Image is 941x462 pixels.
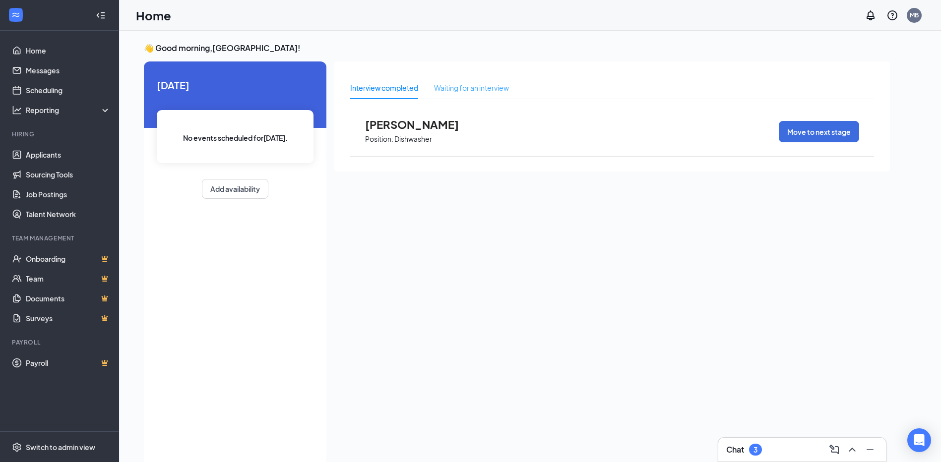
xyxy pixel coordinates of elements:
a: Home [26,41,111,60]
h1: Home [136,7,171,24]
a: DocumentsCrown [26,289,111,308]
a: OnboardingCrown [26,249,111,269]
div: Switch to admin view [26,442,95,452]
a: Job Postings [26,184,111,204]
div: 3 [753,446,757,454]
button: ComposeMessage [826,442,842,458]
p: Position: [365,134,393,144]
svg: Collapse [96,10,106,20]
a: Sourcing Tools [26,165,111,184]
svg: WorkstreamLogo [11,10,21,20]
svg: Notifications [865,9,877,21]
button: Minimize [862,442,878,458]
div: Team Management [12,234,109,242]
a: Messages [26,60,111,80]
p: Dishwasher [394,134,432,144]
svg: QuestionInfo [886,9,898,21]
span: [PERSON_NAME] [365,118,474,131]
div: Hiring [12,130,109,138]
button: ChevronUp [844,442,860,458]
div: Open Intercom Messenger [907,428,931,452]
span: [DATE] [157,77,314,93]
a: Scheduling [26,80,111,100]
div: Reporting [26,105,111,115]
div: Interview completed [350,82,418,93]
button: Add availability [202,179,268,199]
h3: Chat [726,444,744,455]
svg: Settings [12,442,22,452]
a: PayrollCrown [26,353,111,373]
div: Payroll [12,338,109,346]
svg: Minimize [864,444,876,456]
h3: 👋 Good morning, [GEOGRAPHIC_DATA] ! [144,43,890,54]
div: Waiting for an interview [434,82,509,93]
svg: ChevronUp [846,444,858,456]
div: MB [910,11,919,19]
svg: ComposeMessage [828,444,840,456]
a: TeamCrown [26,269,111,289]
svg: Analysis [12,105,22,115]
a: Applicants [26,145,111,165]
button: Move to next stage [779,121,859,142]
a: SurveysCrown [26,308,111,328]
span: No events scheduled for [DATE] . [183,132,288,143]
a: Talent Network [26,204,111,224]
